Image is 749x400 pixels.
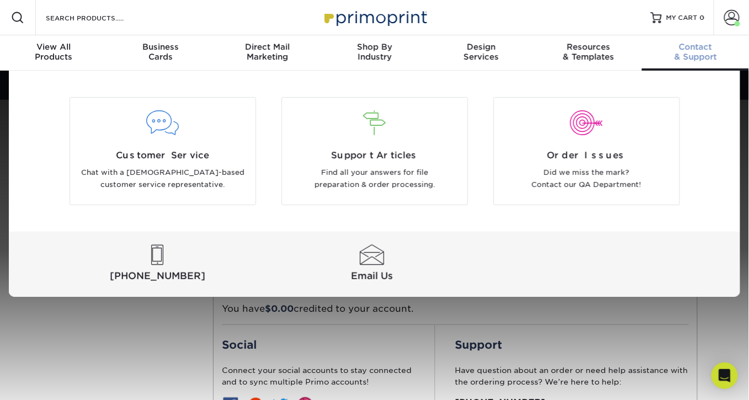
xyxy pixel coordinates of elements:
a: Contact& Support [642,35,749,71]
div: Marketing [214,42,321,62]
div: Services [428,42,535,62]
span: Email Us [267,269,477,283]
p: Did we miss the mark? Contact our QA Department! [502,167,671,191]
input: SEARCH PRODUCTS..... [45,11,152,24]
span: Design [428,42,535,52]
div: Open Intercom Messenger [711,362,738,389]
div: Cards [107,42,214,62]
div: & Support [642,42,749,62]
span: Contact [642,42,749,52]
span: [PHONE_NUMBER] [52,269,263,283]
a: Resources& Templates [535,35,642,71]
span: Direct Mail [214,42,321,52]
img: Primoprint [320,6,430,29]
a: [PHONE_NUMBER] [52,245,263,284]
a: BusinessCards [107,35,214,71]
span: Support Articles [290,149,459,162]
span: 0 [700,14,705,22]
a: Order Issues Did we miss the mark? Contact our QA Department! [489,97,684,205]
span: Customer Service [78,149,247,162]
span: Business [107,42,214,52]
p: Find all your answers for file preparation & order processing. [290,167,459,191]
span: Shop By [321,42,428,52]
p: Chat with a [DEMOGRAPHIC_DATA]-based customer service representative. [78,167,247,191]
div: Industry [321,42,428,62]
a: Support Articles Find all your answers for file preparation & order processing. [277,97,472,205]
a: DesignServices [428,35,535,71]
a: Direct MailMarketing [214,35,321,71]
div: & Templates [535,42,642,62]
a: Email Us [267,245,477,284]
span: Order Issues [502,149,671,162]
span: Resources [535,42,642,52]
a: Shop ByIndustry [321,35,428,71]
span: MY CART [666,13,698,23]
a: Customer Service Chat with a [DEMOGRAPHIC_DATA]-based customer service representative. [65,97,261,205]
